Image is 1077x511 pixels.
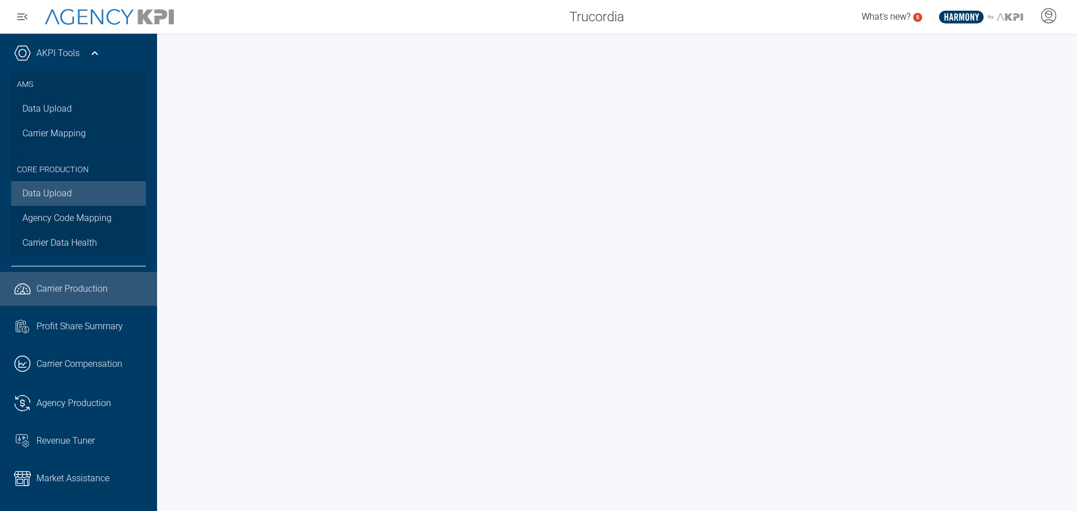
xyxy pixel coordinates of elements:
a: Carrier Mapping [11,121,146,146]
h3: Core Production [17,151,140,182]
span: Agency Production [36,397,111,410]
text: 5 [916,14,919,20]
span: Revenue Tuner [36,434,95,448]
span: Carrier Compensation [36,357,122,371]
a: Data Upload [11,96,146,121]
span: Market Assistance [36,472,109,485]
span: Carrier Data Health [22,236,97,250]
a: Agency Code Mapping [11,206,146,231]
a: 5 [913,13,922,22]
a: AKPI Tools [36,47,80,60]
h3: AMS [17,73,140,96]
a: Data Upload [11,181,146,206]
img: AgencyKPI [45,9,174,25]
a: Carrier Data Health [11,231,146,255]
span: Profit Share Summary [36,320,123,333]
span: What's new? [862,11,910,22]
span: Carrier Production [36,282,108,296]
span: Trucordia [569,7,624,27]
